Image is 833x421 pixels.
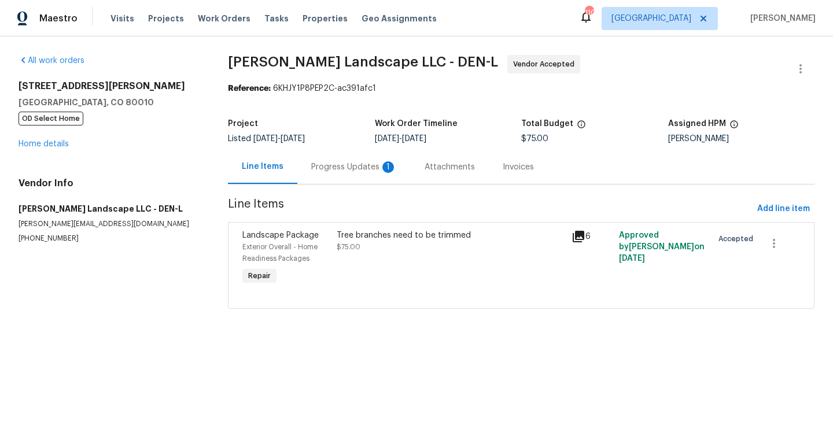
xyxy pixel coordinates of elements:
span: Tasks [264,14,289,23]
div: Progress Updates [311,161,397,173]
span: [DATE] [281,135,305,143]
button: Add line item [753,198,814,220]
div: [PERSON_NAME] [668,135,814,143]
span: $75.00 [337,243,360,250]
h2: [STREET_ADDRESS][PERSON_NAME] [19,80,200,92]
a: All work orders [19,57,84,65]
a: Home details [19,140,69,148]
span: OD Select Home [19,112,83,125]
span: $75.00 [521,135,548,143]
span: [PERSON_NAME] Landscape LLC - DEN-L [228,55,498,69]
span: Geo Assignments [362,13,437,24]
span: Vendor Accepted [513,58,579,70]
span: Approved by [PERSON_NAME] on [619,231,705,263]
span: Projects [148,13,184,24]
span: Visits [110,13,134,24]
h5: Total Budget [521,120,573,128]
h5: Project [228,120,258,128]
div: Invoices [503,161,534,173]
h5: [PERSON_NAME] Landscape LLC - DEN-L [19,203,200,215]
p: [PERSON_NAME][EMAIL_ADDRESS][DOMAIN_NAME] [19,219,200,229]
div: 1 [382,161,394,173]
span: Listed [228,135,305,143]
span: [DATE] [402,135,426,143]
span: Exterior Overall - Home Readiness Packages [242,243,318,262]
p: [PHONE_NUMBER] [19,234,200,243]
span: [DATE] [619,254,645,263]
span: Properties [303,13,348,24]
span: Repair [244,270,275,282]
div: Attachments [425,161,475,173]
div: 6KHJY1P8PEP2C-ac391afc1 [228,83,814,94]
span: - [253,135,305,143]
b: Reference: [228,84,271,93]
span: [DATE] [375,135,399,143]
h4: Vendor Info [19,178,200,189]
span: The hpm assigned to this work order. [729,120,739,135]
div: 6 [572,230,611,243]
span: [GEOGRAPHIC_DATA] [611,13,691,24]
div: Tree branches need to be trimmed [337,230,565,241]
span: Maestro [39,13,78,24]
span: [PERSON_NAME] [746,13,816,24]
span: Accepted [718,233,758,245]
span: Work Orders [198,13,250,24]
span: [DATE] [253,135,278,143]
span: The total cost of line items that have been proposed by Opendoor. This sum includes line items th... [577,120,586,135]
span: Add line item [757,202,810,216]
div: 110 [585,7,593,19]
div: Line Items [242,161,283,172]
h5: Work Order Timeline [375,120,458,128]
span: - [375,135,426,143]
h5: Assigned HPM [668,120,726,128]
span: Landscape Package [242,231,319,239]
h5: [GEOGRAPHIC_DATA], CO 80010 [19,97,200,108]
span: Line Items [228,198,753,220]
